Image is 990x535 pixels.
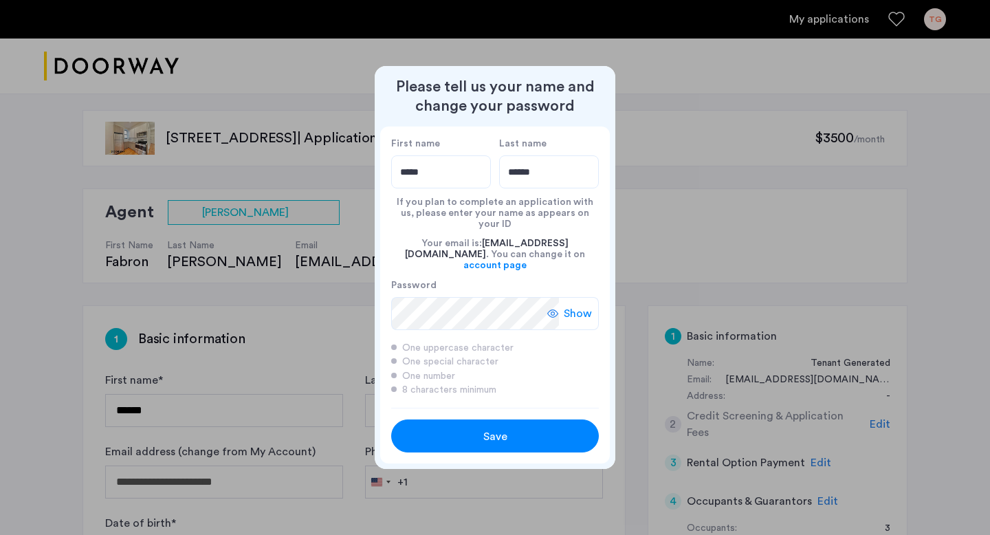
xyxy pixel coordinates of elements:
span: Show [564,305,592,322]
label: Last name [499,138,599,150]
div: One number [391,369,599,383]
div: One uppercase character [391,341,599,355]
div: If you plan to complete an application with us, please enter your name as appears on your ID [391,188,599,230]
div: One special character [391,355,599,369]
h2: Please tell us your name and change your password [380,77,610,116]
div: Your email is: . You can change it on [391,230,599,279]
span: Save [483,428,507,445]
button: button [391,419,599,452]
label: First name [391,138,491,150]
a: account page [463,260,527,271]
label: Password [391,279,559,292]
span: [EMAIL_ADDRESS][DOMAIN_NAME] [405,239,569,259]
div: 8 characters minimum [391,383,599,397]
